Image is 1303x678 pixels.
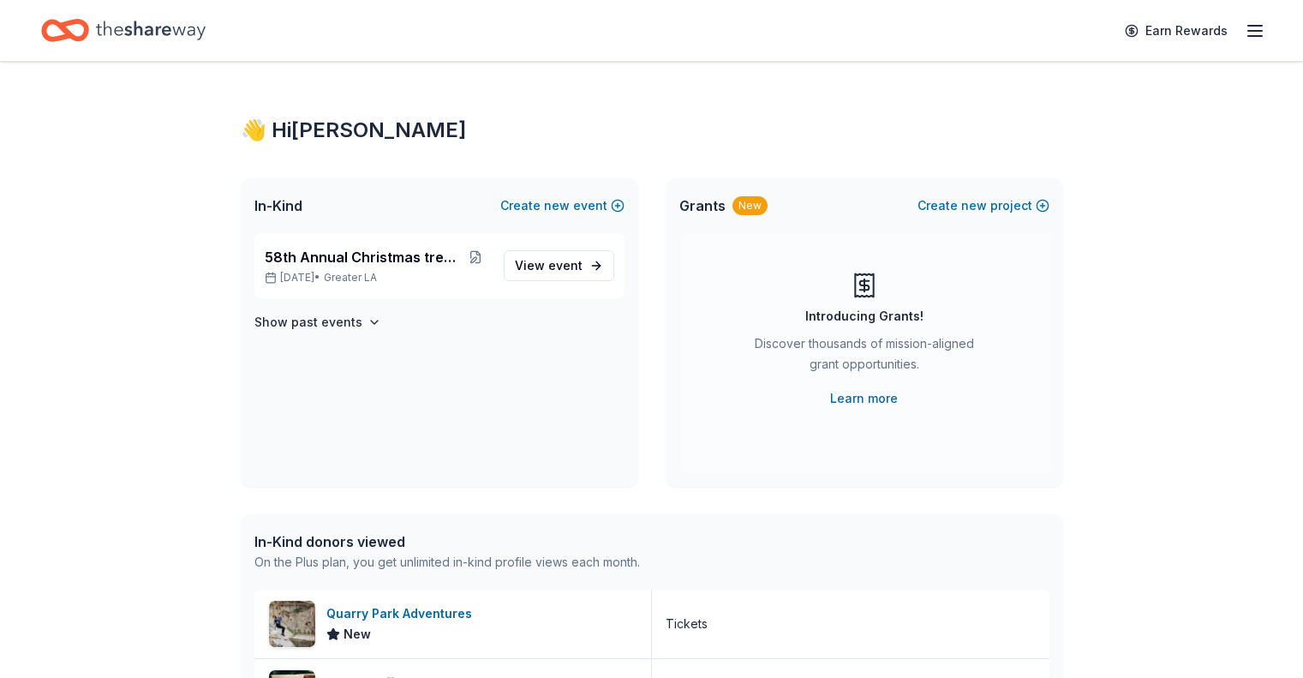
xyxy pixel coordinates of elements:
a: View event [504,250,614,281]
div: 👋 Hi [PERSON_NAME] [241,117,1063,144]
div: On the Plus plan, you get unlimited in-kind profile views each month. [254,552,640,573]
span: Greater LA [324,271,377,285]
span: new [544,195,570,216]
div: Introducing Grants! [805,306,923,327]
span: Grants [679,195,726,216]
span: View [515,255,583,276]
span: In-Kind [254,195,302,216]
button: Createnewproject [917,195,1049,216]
span: 58th Annual Christmas tree Brunch [265,247,462,267]
div: New [732,196,768,215]
span: event [548,258,583,273]
div: Discover thousands of mission-aligned grant opportunities. [748,333,981,381]
div: Tickets [666,614,708,634]
img: Image for Quarry Park Adventures [269,601,315,647]
div: In-Kind donors viewed [254,531,640,552]
a: Home [41,10,206,51]
div: Quarry Park Adventures [326,603,479,624]
a: Earn Rewards [1115,15,1238,46]
p: [DATE] • [265,271,490,285]
button: Createnewevent [500,195,625,216]
a: Learn more [830,388,898,409]
span: new [961,195,987,216]
span: New [344,624,371,645]
button: Show past events [254,312,381,333]
h4: Show past events [254,312,362,333]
